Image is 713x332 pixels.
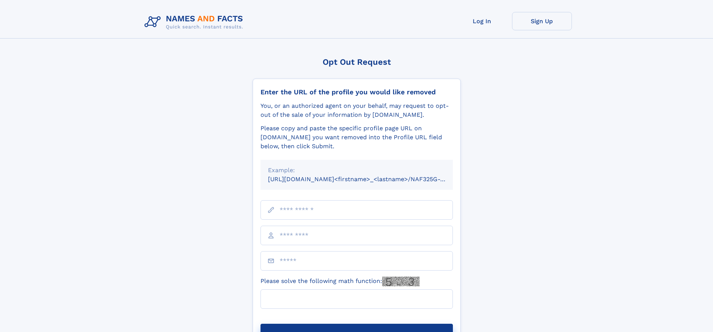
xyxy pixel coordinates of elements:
[260,277,420,286] label: Please solve the following math function:
[141,12,249,32] img: Logo Names and Facts
[268,176,467,183] small: [URL][DOMAIN_NAME]<firstname>_<lastname>/NAF325G-xxxxxxxx
[452,12,512,30] a: Log In
[268,166,445,175] div: Example:
[260,88,453,96] div: Enter the URL of the profile you would like removed
[260,101,453,119] div: You, or an authorized agent on your behalf, may request to opt-out of the sale of your informatio...
[512,12,572,30] a: Sign Up
[260,124,453,151] div: Please copy and paste the specific profile page URL on [DOMAIN_NAME] you want removed into the Pr...
[253,57,461,67] div: Opt Out Request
